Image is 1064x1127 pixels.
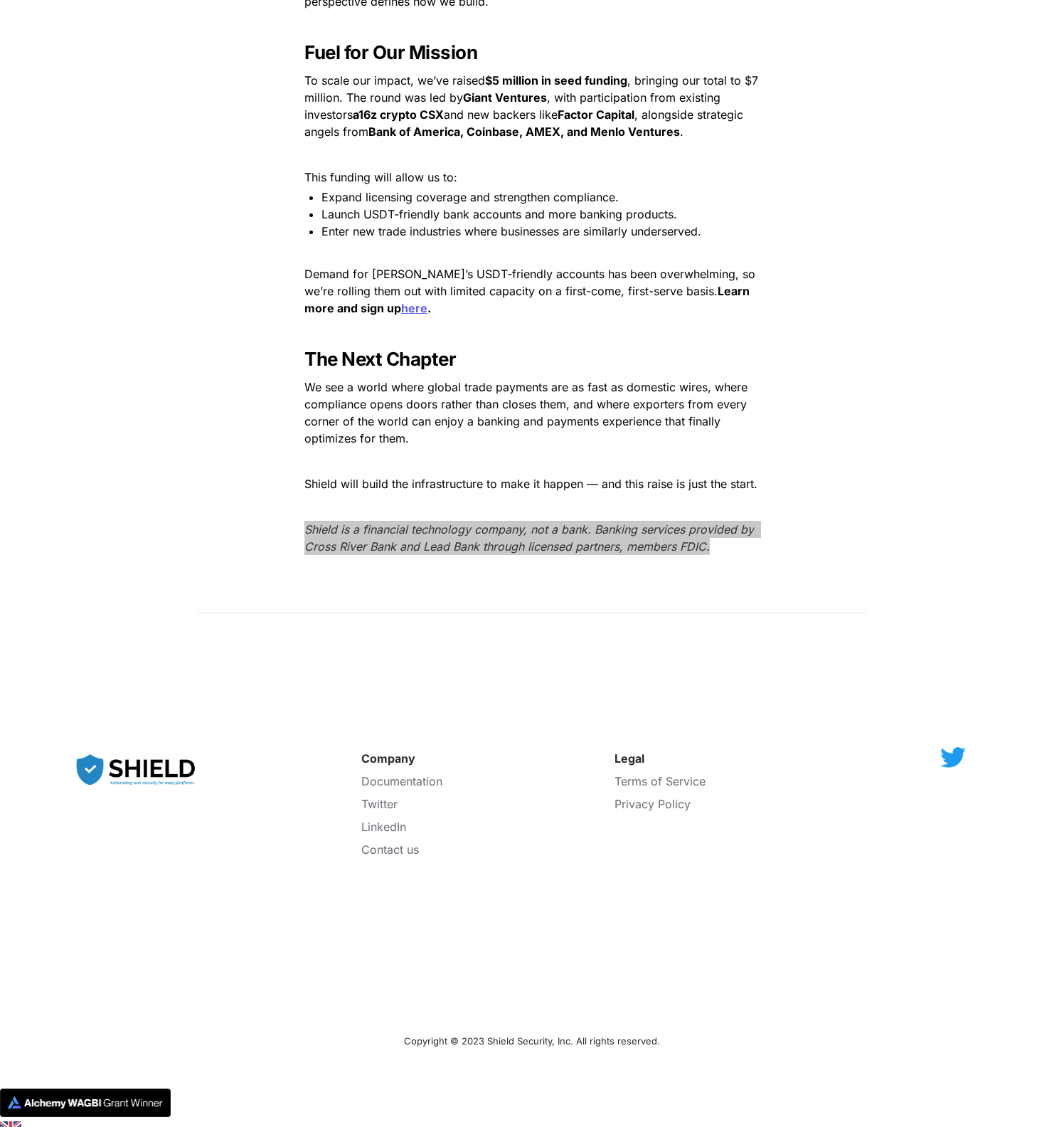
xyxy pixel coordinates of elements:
[361,774,442,788] a: Documentation
[353,107,444,122] strong: a16z crypto CSX
[304,380,751,445] span: We see a world where global trade payments are as fast as domestic wires, where compliance opens ...
[427,301,431,315] strong: .
[615,751,644,766] strong: Legal
[304,477,757,491] span: Shield will build the infrastructure to make it happen — and this raise is just the start.
[463,90,547,105] strong: Giant Ventures
[321,190,619,204] span: Expand licensing coverage and strengthen compliance.
[321,224,701,238] span: Enter new trade industries where businesses are similarly underserved.
[485,73,627,88] strong: $5 million in seed funding
[558,107,634,122] strong: Factor Capital
[680,125,683,139] span: .
[361,797,398,811] a: Twitter
[304,170,457,184] span: This funding will allow us to:
[304,522,757,554] em: Shield is a financial technology company, not a bank. Banking services provided by Cross River Ba...
[401,301,427,315] a: here
[444,107,558,122] span: and new backers like
[304,267,759,298] span: Demand for [PERSON_NAME]’s USDT-friendly accounts has been overwhelming, so we’re rolling them ou...
[404,1035,660,1047] span: Copyright © 2023 Shield Security, Inc. All rights reserved.
[615,774,706,788] a: Terms of Service
[269,628,404,650] span: See More Posts
[368,125,680,139] strong: Bank of America, Coinbase, AMEX, and Menlo Ventures
[361,842,419,857] a: Contact us
[361,751,415,766] strong: Company
[304,73,485,88] span: To scale our impact, we’ve raised
[361,820,406,834] a: LinkedIn
[304,348,456,370] strong: The Next Chapter
[321,207,677,221] span: Launch USDT-friendly bank accounts and more banking products.
[304,41,477,63] strong: Fuel for Our Mission
[615,797,691,811] a: Privacy Policy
